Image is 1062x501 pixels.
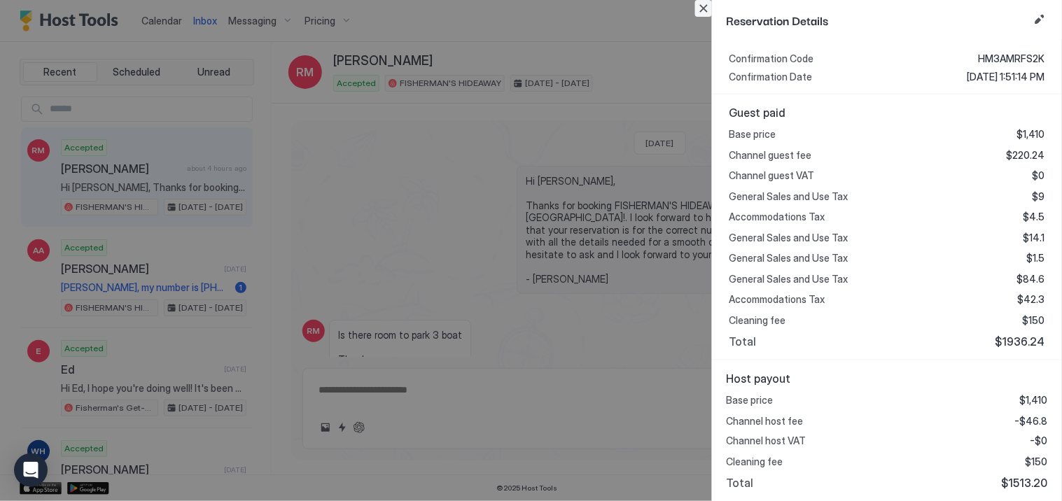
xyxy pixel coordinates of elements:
span: Cleaning fee [729,314,786,327]
span: $9 [1033,190,1045,203]
span: Base price [729,128,776,141]
span: $1,410 [1020,394,1048,407]
button: Edit reservation [1031,11,1048,28]
span: Channel guest VAT [729,169,815,182]
span: General Sales and Use Tax [729,252,848,264]
span: $220.24 [1007,149,1045,162]
span: Host payout [727,372,1048,386]
span: $1,410 [1017,128,1045,141]
span: Reservation Details [727,11,1028,29]
span: Channel host fee [727,415,804,428]
span: Guest paid [729,106,1045,120]
span: General Sales and Use Tax [729,190,848,203]
span: $0 [1033,169,1045,182]
span: Channel guest fee [729,149,812,162]
span: $150 [1026,456,1048,469]
span: Channel host VAT [727,435,806,448]
span: Accommodations Tax [729,293,825,306]
span: $1513.20 [1002,477,1048,491]
span: $1936.24 [995,334,1045,348]
span: [DATE] 1:51:14 PM [967,71,1045,83]
span: -$46.8 [1015,415,1048,428]
span: Total [727,477,754,491]
span: -$0 [1030,435,1048,448]
span: $42.3 [1018,293,1045,306]
span: Accommodations Tax [729,211,825,223]
span: Confirmation Date [729,71,813,83]
span: $84.6 [1017,273,1045,285]
span: $14.1 [1023,232,1045,244]
span: $1.5 [1027,252,1045,264]
span: $150 [1023,314,1045,327]
span: Total [729,334,757,348]
span: General Sales and Use Tax [729,232,848,244]
span: Base price [727,394,774,407]
span: HM3AMRFS2K [979,52,1045,65]
span: Confirmation Code [729,52,814,65]
span: $4.5 [1023,211,1045,223]
span: General Sales and Use Tax [729,273,848,285]
div: Open Intercom Messenger [14,453,48,487]
span: Cleaning fee [727,456,783,469]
